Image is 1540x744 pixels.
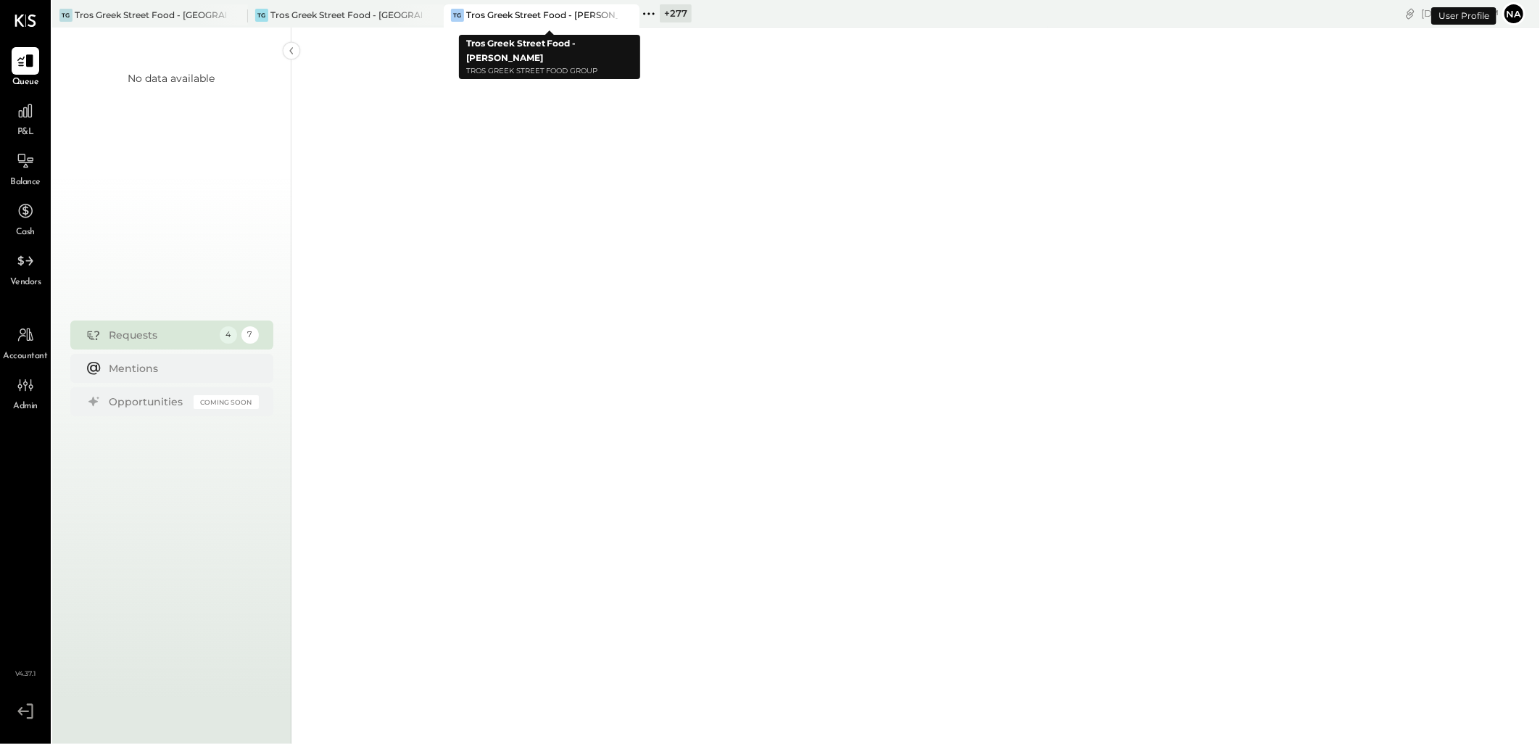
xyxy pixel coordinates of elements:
span: P&L [17,126,34,139]
div: Tros Greek Street Food - [GEOGRAPHIC_DATA] [75,9,226,21]
span: Queue [12,76,39,89]
div: Requests [109,328,212,342]
div: Coming Soon [194,395,259,409]
b: Tros Greek Street Food - [PERSON_NAME] [466,38,576,63]
a: Accountant [1,321,50,363]
div: No data available [128,71,215,86]
span: Vendors [10,276,41,289]
span: Cash [16,226,35,239]
div: + 277 [660,4,692,22]
a: Queue [1,47,50,89]
span: Accountant [4,350,48,363]
button: Na [1502,2,1525,25]
p: Tros Greek Street Food Group [466,65,633,78]
a: Cash [1,197,50,239]
div: TG [59,9,73,22]
a: P&L [1,97,50,139]
div: TG [451,9,464,22]
span: Balance [10,176,41,189]
a: Balance [1,147,50,189]
div: Tros Greek Street Food - [PERSON_NAME] [466,9,618,21]
div: TG [255,9,268,22]
a: Admin [1,371,50,413]
div: Opportunities [109,394,186,409]
a: Vendors [1,247,50,289]
div: 7 [241,326,259,344]
div: Mentions [109,361,252,376]
div: [DATE] [1421,7,1499,20]
div: copy link [1403,6,1417,21]
div: Tros Greek Street Food - [GEOGRAPHIC_DATA] [270,9,422,21]
span: Admin [13,400,38,413]
div: User Profile [1431,7,1496,25]
div: 4 [220,326,237,344]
